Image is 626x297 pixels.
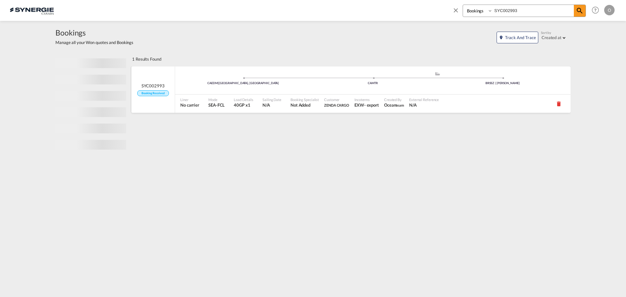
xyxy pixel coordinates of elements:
div: O [604,5,615,15]
input: Enter Booking ID, Reference ID, Order ID [493,5,574,16]
span: Customer [324,97,349,102]
span: Booking Received [137,90,169,97]
span: Help [590,5,601,16]
span: No carrier [180,102,199,108]
span: Manage all your Won quotes and Bookings [55,39,133,45]
md-icon: icon-magnify [576,7,584,15]
span: Sailing Date [262,97,281,102]
span: ZENDA CARGO [324,102,349,108]
span: Sort by [541,30,551,35]
div: - export [364,102,379,108]
img: 1f56c880d42311ef80fc7dca854c8e59.png [10,3,54,18]
div: EXW [354,102,364,108]
span: Booking Specialist [291,97,319,102]
span: icon-close [452,5,463,20]
md-icon: icon-map-marker [499,35,503,40]
md-icon: assets/icons/custom/ship-fill.svg [434,72,441,75]
span: Liner [180,97,199,102]
div: Created at [542,35,561,40]
span: ZENDA CARGO [324,103,349,107]
md-icon: icon-close [452,7,459,14]
span: External Reference [409,97,439,102]
div: CAEDM [GEOGRAPHIC_DATA], [GEOGRAPHIC_DATA] [178,81,308,85]
span: N/A [262,102,281,108]
span: N/A [409,102,439,108]
div: Help [590,5,604,16]
span: icon-magnify [574,5,586,17]
span: SEA-FCL [208,102,225,108]
button: icon-map-markerTrack and Trace [497,32,538,43]
span: Created By [384,97,404,102]
md-icon: icon-delete [556,100,562,107]
span: Incoterms [354,97,379,102]
span: SYC002993 [142,83,164,89]
span: team [396,103,404,107]
span: Ocean team [384,102,404,108]
span: EXW export [354,102,379,108]
div: 1 Results Found [132,52,161,66]
span: Load Details [234,97,253,102]
span: Mode [208,97,225,102]
span: Not Added [291,102,319,108]
div: SYC002993 Booking Received Port of OriginEdmonton, AB assets/icons/custom/ship-fill.svgassets/ico... [131,67,571,113]
span: Bookings [55,27,133,38]
span: 40GP x 1 [234,102,253,108]
span: | [218,81,219,85]
div: BRSSZ | [PERSON_NAME] [438,81,567,85]
div: CAMTR [308,81,438,85]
